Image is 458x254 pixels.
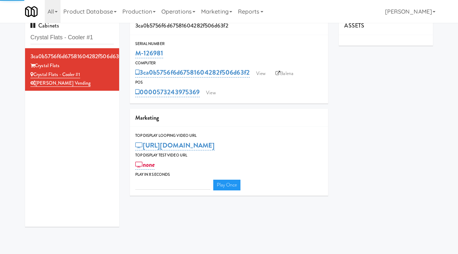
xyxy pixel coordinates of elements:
[135,40,323,48] div: Serial Number
[135,60,323,67] div: Computer
[213,180,241,190] a: Play Once
[135,152,323,159] div: Top Display Test Video Url
[253,68,269,79] a: View
[30,61,114,70] div: Crystal Flats
[135,68,250,78] a: 3ca0b5756f6d67581604282f506d63f2
[30,31,114,44] input: Search cabinets
[135,140,215,150] a: [URL][DOMAIN_NAME]
[135,48,164,58] a: M-126981
[30,71,80,78] a: Crystal Flats - Cooler #1
[135,114,159,122] span: Marketing
[25,48,119,91] li: 3ca0b5756f6d67581604282f506d63f2Crystal Flats Crystal Flats - Cooler #1[PERSON_NAME] Vending
[130,17,328,35] div: 3ca0b5756f6d67581604282f506d63f2
[135,171,323,178] div: Play in X seconds
[135,160,155,170] a: none
[135,87,200,97] a: 0000573243975369
[272,68,297,79] a: Balena
[30,80,91,87] a: [PERSON_NAME] Vending
[344,21,364,30] span: ASSETS
[135,132,323,139] div: Top Display Looping Video Url
[203,88,219,98] a: View
[25,5,38,18] img: Micromart
[30,21,59,30] span: Cabinets
[30,51,114,62] div: 3ca0b5756f6d67581604282f506d63f2
[135,79,323,86] div: POS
